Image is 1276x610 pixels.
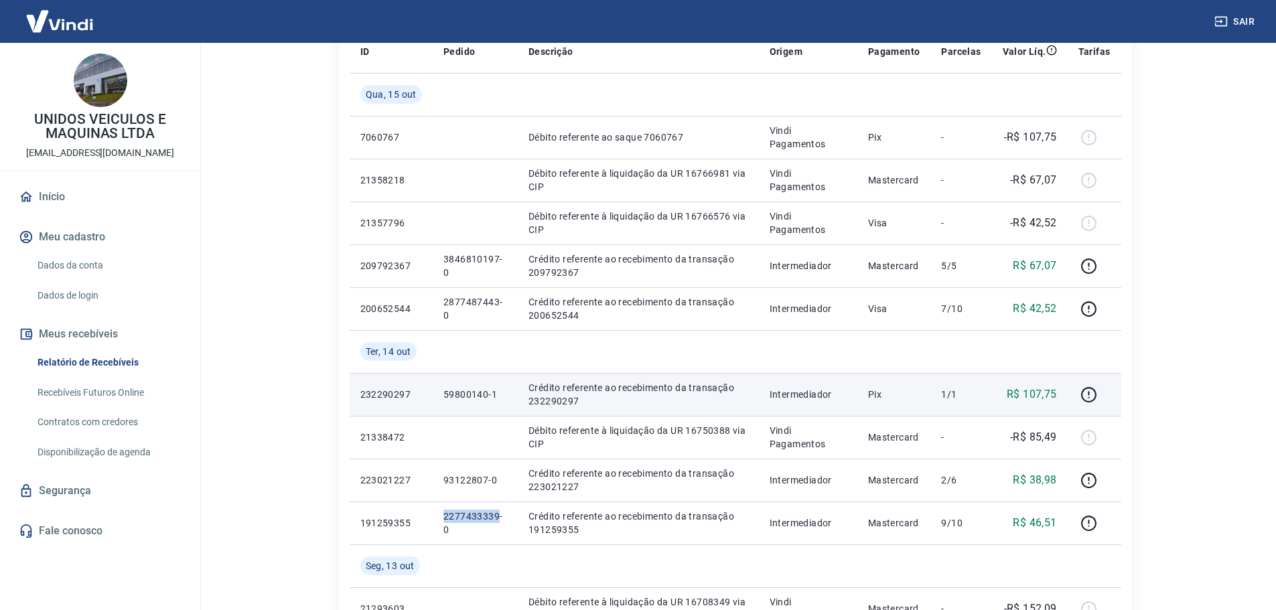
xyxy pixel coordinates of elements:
p: 5/5 [941,259,981,273]
p: Débito referente à liquidação da UR 16766576 via CIP [528,210,748,236]
button: Meu cadastro [16,222,184,252]
p: -R$ 42,52 [1010,215,1057,231]
p: 59800140-1 [443,388,507,401]
p: Intermediador [770,473,847,487]
a: Dados de login [32,282,184,309]
p: Crédito referente ao recebimento da transação 223021227 [528,467,748,493]
p: Mastercard [868,431,920,444]
p: Descrição [528,45,573,58]
p: Vindi Pagamentos [770,167,847,194]
img: Vindi [16,1,103,42]
p: Crédito referente ao recebimento da transação 191259355 [528,510,748,536]
p: Intermediador [770,388,847,401]
p: Vindi Pagamentos [770,424,847,451]
p: - [941,131,981,144]
p: 93122807-0 [443,473,507,487]
a: Recebíveis Futuros Online [32,379,184,406]
a: Disponibilização de agenda [32,439,184,466]
a: Fale conosco [16,516,184,546]
p: Débito referente à liquidação da UR 16750388 via CIP [528,424,748,451]
p: 21357796 [360,216,422,230]
button: Meus recebíveis [16,319,184,349]
p: Pedido [443,45,475,58]
p: - [941,173,981,187]
p: 21338472 [360,431,422,444]
p: Mastercard [868,259,920,273]
p: -R$ 107,75 [1004,129,1057,145]
p: Mastercard [868,173,920,187]
p: - [941,431,981,444]
p: -R$ 85,49 [1010,429,1057,445]
a: Dados da conta [32,252,184,279]
a: Início [16,182,184,212]
img: 0fa5476e-c494-4df4-9457-b10783cb2f62.jpeg [74,54,127,107]
p: 1/1 [941,388,981,401]
p: 2877487443-0 [443,295,507,322]
p: 21358218 [360,173,422,187]
p: Valor Líq. [1003,45,1046,58]
p: 200652544 [360,302,422,315]
a: Relatório de Recebíveis [32,349,184,376]
p: 209792367 [360,259,422,273]
p: 223021227 [360,473,422,487]
p: Débito referente à liquidação da UR 16766981 via CIP [528,167,748,194]
p: Intermediador [770,516,847,530]
p: 2/6 [941,473,981,487]
p: R$ 46,51 [1013,515,1056,531]
p: Pix [868,131,920,144]
p: Visa [868,302,920,315]
button: Sair [1212,9,1260,34]
p: ID [360,45,370,58]
p: Pagamento [868,45,920,58]
p: Vindi Pagamentos [770,124,847,151]
p: - [941,216,981,230]
span: Qua, 15 out [366,88,417,101]
p: 232290297 [360,388,422,401]
p: R$ 42,52 [1013,301,1056,317]
p: Crédito referente ao recebimento da transação 209792367 [528,252,748,279]
p: Mastercard [868,473,920,487]
p: 9/10 [941,516,981,530]
p: Intermediador [770,259,847,273]
p: UNIDOS VEICULOS E MAQUINAS LTDA [11,112,190,141]
p: Tarifas [1078,45,1111,58]
p: Débito referente ao saque 7060767 [528,131,748,144]
p: 7060767 [360,131,422,144]
p: [EMAIL_ADDRESS][DOMAIN_NAME] [26,146,174,160]
p: -R$ 67,07 [1010,172,1057,188]
p: Crédito referente ao recebimento da transação 232290297 [528,381,748,408]
p: Visa [868,216,920,230]
p: R$ 67,07 [1013,258,1056,274]
p: Crédito referente ao recebimento da transação 200652544 [528,295,748,322]
p: Pix [868,388,920,401]
p: 3846810197-0 [443,252,507,279]
p: 191259355 [360,516,422,530]
p: Parcelas [941,45,981,58]
p: 7/10 [941,302,981,315]
p: Vindi Pagamentos [770,210,847,236]
span: Ter, 14 out [366,345,411,358]
p: Mastercard [868,516,920,530]
a: Contratos com credores [32,408,184,436]
p: Origem [770,45,802,58]
a: Segurança [16,476,184,506]
span: Seg, 13 out [366,559,415,573]
p: Intermediador [770,302,847,315]
p: 2277433339-0 [443,510,507,536]
p: R$ 107,75 [1007,386,1057,402]
p: R$ 38,98 [1013,472,1056,488]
